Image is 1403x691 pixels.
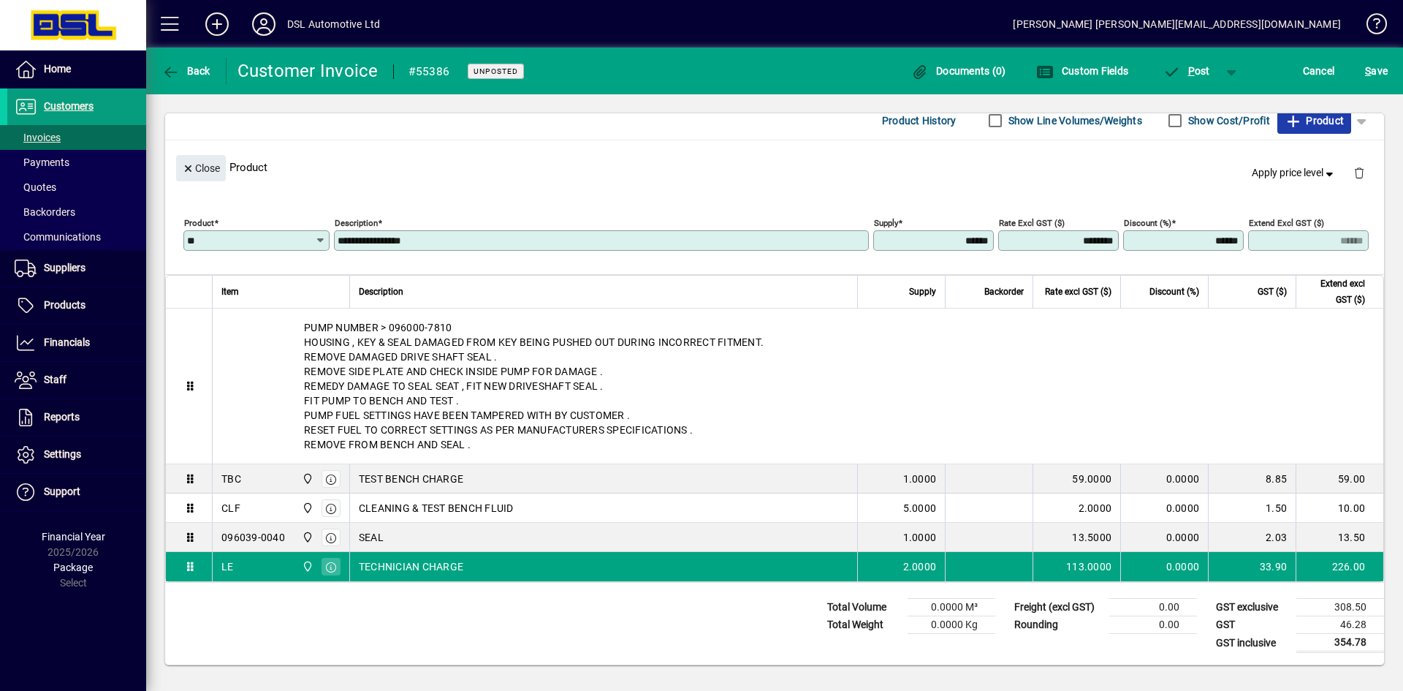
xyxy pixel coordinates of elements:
[53,562,93,573] span: Package
[1285,109,1344,132] span: Product
[44,63,71,75] span: Home
[7,51,146,88] a: Home
[7,125,146,150] a: Invoices
[7,250,146,287] a: Suppliers
[7,399,146,436] a: Reports
[1033,58,1132,84] button: Custom Fields
[1036,65,1128,77] span: Custom Fields
[820,599,908,616] td: Total Volume
[184,218,214,228] mat-label: Product
[1361,58,1391,84] button: Save
[408,60,450,83] div: #55386
[7,224,146,249] a: Communications
[213,309,1383,464] div: PUMP NUMBER > 096000-7810 HOUSING , KEY & SEAL DAMAGED FROM KEY BEING PUSHED OUT DURING INCORRECT...
[298,559,315,575] span: Central
[1296,464,1383,494] td: 59.00
[298,500,315,516] span: Central
[44,374,66,385] span: Staff
[903,559,937,574] span: 2.0000
[1246,160,1342,186] button: Apply price level
[908,599,995,616] td: 0.0000 M³
[44,100,94,112] span: Customers
[7,175,146,200] a: Quotes
[7,362,146,399] a: Staff
[298,529,315,545] span: Central
[1042,501,1111,516] div: 2.0000
[882,109,957,132] span: Product History
[1208,523,1296,552] td: 2.03
[7,287,146,324] a: Products
[221,472,241,486] div: TBC
[221,501,240,516] div: CLF
[1155,58,1217,84] button: Post
[1296,634,1384,652] td: 354.78
[15,132,61,143] span: Invoices
[999,218,1065,228] mat-label: Rate excl GST ($)
[474,67,518,76] span: Unposted
[44,262,85,273] span: Suppliers
[1208,552,1296,581] td: 33.90
[146,58,227,84] app-page-header-button: Back
[44,299,85,311] span: Products
[1120,464,1208,494] td: 0.0000
[7,474,146,510] a: Support
[1365,59,1388,83] span: ave
[908,616,995,634] td: 0.0000 Kg
[1007,616,1109,634] td: Rounding
[1188,65,1195,77] span: P
[1109,599,1197,616] td: 0.00
[909,284,936,300] span: Supply
[1296,523,1383,552] td: 13.50
[1208,464,1296,494] td: 8.85
[903,530,937,545] span: 1.0000
[158,58,214,84] button: Back
[984,284,1024,300] span: Backorder
[1185,113,1270,128] label: Show Cost/Profit
[359,284,403,300] span: Description
[1208,494,1296,523] td: 1.50
[1296,616,1384,634] td: 46.28
[7,325,146,361] a: Financials
[1296,552,1383,581] td: 226.00
[1120,552,1208,581] td: 0.0000
[172,161,229,174] app-page-header-button: Close
[1277,107,1351,134] button: Product
[42,531,105,543] span: Financial Year
[1042,530,1111,545] div: 13.5000
[221,559,234,574] div: LE
[1109,616,1197,634] td: 0.00
[298,471,315,487] span: Central
[1296,599,1384,616] td: 308.50
[1365,65,1371,77] span: S
[359,530,384,545] span: SEAL
[15,181,56,193] span: Quotes
[1120,494,1208,523] td: 0.0000
[176,155,226,181] button: Close
[1042,559,1111,574] div: 113.0000
[359,472,463,486] span: TEST BENCH CHARGE
[7,200,146,224] a: Backorders
[1163,65,1210,77] span: ost
[15,231,101,243] span: Communications
[1305,276,1365,308] span: Extend excl GST ($)
[194,11,240,37] button: Add
[161,65,210,77] span: Back
[903,501,937,516] span: 5.0000
[359,559,463,574] span: TECHNICIAN CHARGE
[1124,218,1171,228] mat-label: Discount (%)
[1249,218,1324,228] mat-label: Extend excl GST ($)
[911,65,1006,77] span: Documents (0)
[15,156,69,168] span: Payments
[1042,472,1111,486] div: 59.0000
[221,284,239,300] span: Item
[820,616,908,634] td: Total Weight
[1005,113,1142,128] label: Show Line Volumes/Weights
[182,156,220,181] span: Close
[1296,494,1383,523] td: 10.00
[44,486,80,497] span: Support
[1013,12,1341,36] div: [PERSON_NAME] [PERSON_NAME][EMAIL_ADDRESS][DOMAIN_NAME]
[1149,284,1199,300] span: Discount (%)
[1209,616,1296,634] td: GST
[1209,599,1296,616] td: GST exclusive
[335,218,378,228] mat-label: Description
